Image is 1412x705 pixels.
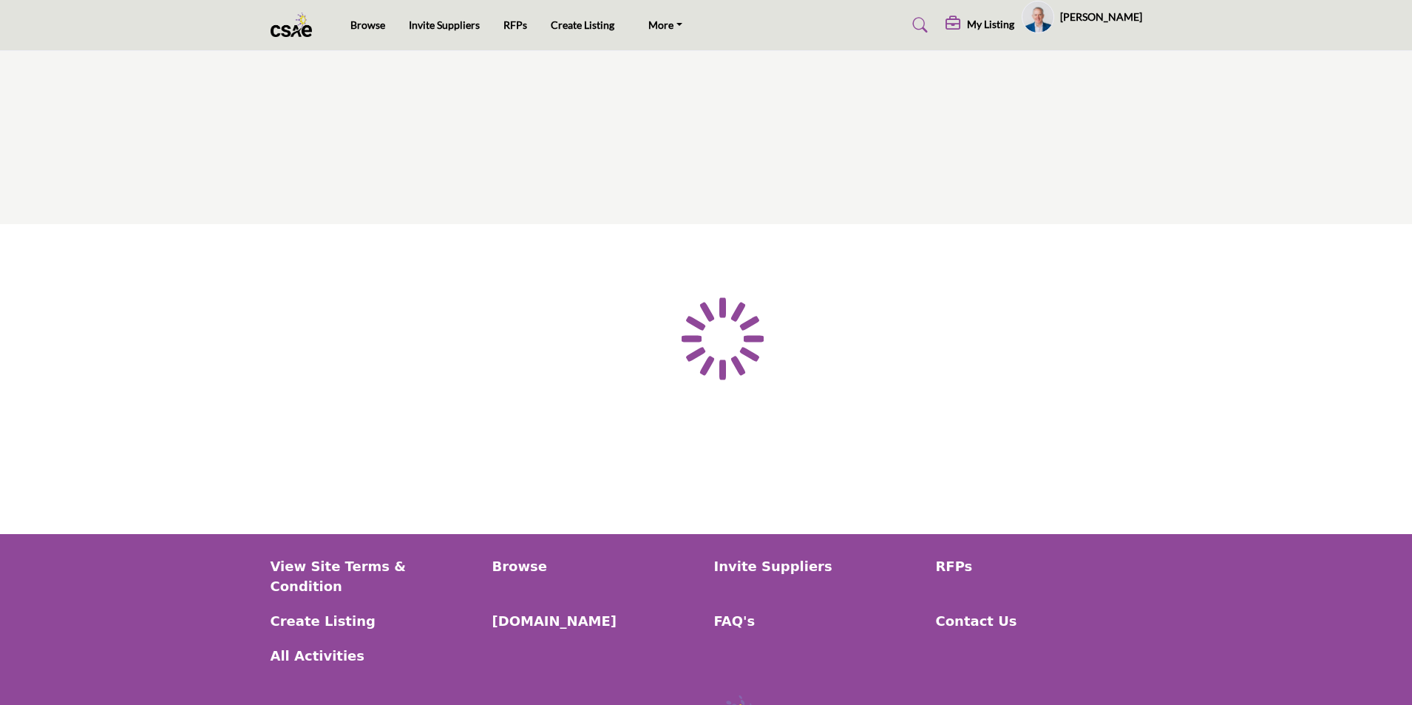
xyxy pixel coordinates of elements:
a: More [638,15,693,36]
h5: My Listing [967,18,1014,31]
a: Invite Suppliers [714,556,920,576]
a: Contact Us [936,611,1142,631]
div: My Listing [946,16,1014,34]
a: All Activities [271,646,477,666]
a: RFPs [936,556,1142,576]
a: Create Listing [271,611,477,631]
h5: [PERSON_NAME] [1060,10,1142,24]
button: Show hide supplier dropdown [1022,1,1054,33]
a: Search [898,13,937,37]
a: [DOMAIN_NAME] [492,611,699,631]
img: Site Logo [271,13,320,37]
a: RFPs [503,18,527,31]
a: Browse [350,18,385,31]
a: Create Listing [551,18,614,31]
a: FAQ's [714,611,920,631]
a: Invite Suppliers [409,18,480,31]
a: View Site Terms & Condition [271,556,477,596]
a: Browse [492,556,699,576]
